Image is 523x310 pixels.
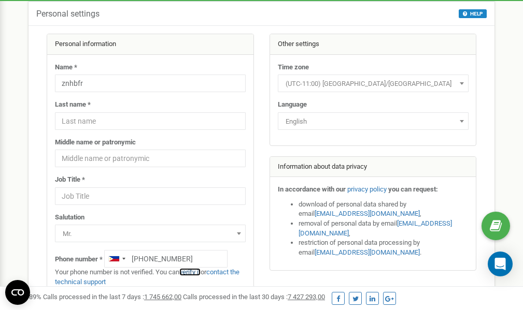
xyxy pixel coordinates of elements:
[104,250,228,268] input: +1-800-555-55-55
[278,185,346,193] strong: In accordance with our
[288,293,325,301] u: 7 427 293,00
[388,185,438,193] strong: you can request:
[55,268,239,286] a: contact the technical support
[299,238,469,257] li: restriction of personal data processing by email .
[105,250,129,267] div: Telephone country code
[459,9,487,18] button: HELP
[315,210,420,217] a: [EMAIL_ADDRESS][DOMAIN_NAME]
[299,200,469,219] li: download of personal data shared by email ,
[55,100,91,110] label: Last name *
[36,9,100,19] h5: Personal settings
[278,112,469,130] span: English
[270,34,476,55] div: Other settings
[315,248,420,256] a: [EMAIL_ADDRESS][DOMAIN_NAME]
[347,185,387,193] a: privacy policy
[55,213,84,223] label: Salutation
[55,268,246,287] p: Your phone number is not verified. You can or
[144,293,181,301] u: 1 745 662,00
[59,227,242,241] span: Mr.
[299,219,452,237] a: [EMAIL_ADDRESS][DOMAIN_NAME]
[55,63,77,72] label: Name *
[55,150,246,167] input: Middle name or patronymic
[55,225,246,242] span: Mr.
[278,100,307,110] label: Language
[5,280,30,305] button: Open CMP widget
[179,268,201,276] a: verify it
[55,112,246,130] input: Last name
[47,34,253,55] div: Personal information
[55,255,103,264] label: Phone number *
[488,252,513,276] div: Open Intercom Messenger
[281,114,465,129] span: English
[278,63,309,72] label: Time zone
[183,293,325,301] span: Calls processed in the last 30 days :
[43,293,181,301] span: Calls processed in the last 7 days :
[278,75,469,92] span: (UTC-11:00) Pacific/Midway
[270,157,476,178] div: Information about data privacy
[55,175,85,185] label: Job Title *
[55,75,246,92] input: Name
[299,219,469,238] li: removal of personal data by email ,
[55,138,136,147] label: Middle name or patronymic
[281,77,465,91] span: (UTC-11:00) Pacific/Midway
[55,187,246,205] input: Job Title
